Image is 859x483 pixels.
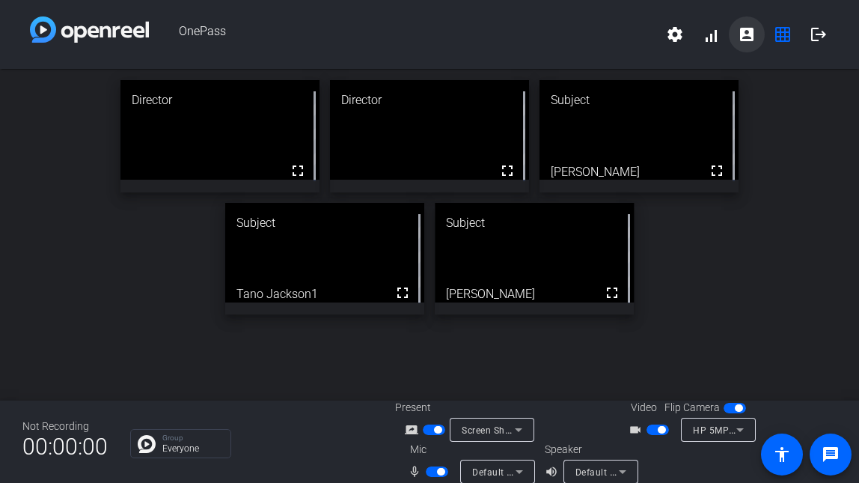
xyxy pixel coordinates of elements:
button: signal_cellular_alt [693,16,729,52]
div: Subject [225,203,424,243]
div: Subject [435,203,634,243]
img: Chat Icon [138,435,156,453]
mat-icon: logout [810,25,828,43]
span: Default - Microphone Array (2- Intel® Smart Sound Technology for Digital Microphones) [472,466,855,478]
mat-icon: message [822,446,840,464]
span: HP 5MP Camera (30c9:0040) [693,424,822,436]
span: OnePass [149,16,657,52]
mat-icon: videocam_outline [629,421,646,439]
div: Director [330,80,529,121]
mat-icon: accessibility [773,446,791,464]
p: Group [162,434,223,442]
mat-icon: grid_on [774,25,792,43]
span: Screen Sharing [462,424,528,436]
mat-icon: volume_up [545,463,563,481]
mat-icon: fullscreen [708,162,726,180]
mat-icon: screen_share_outline [405,421,423,439]
mat-icon: settings [666,25,684,43]
div: Not Recording [22,419,108,434]
mat-icon: account_box [738,25,756,43]
span: Flip Camera [664,400,720,416]
p: Everyone [162,444,223,453]
mat-icon: mic_none [408,463,426,481]
div: Subject [539,80,739,121]
mat-icon: fullscreen [289,162,307,180]
div: Present [395,400,545,416]
span: 00:00:00 [22,428,108,465]
mat-icon: fullscreen [498,162,516,180]
span: Default - Speakers (2- Realtek(R) Audio) [575,466,748,478]
mat-icon: fullscreen [603,284,621,302]
div: Speaker [545,442,635,458]
div: Mic [395,442,545,458]
mat-icon: fullscreen [394,284,412,302]
span: Video [631,400,657,416]
img: white-gradient.svg [30,16,149,43]
div: Director [120,80,320,121]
